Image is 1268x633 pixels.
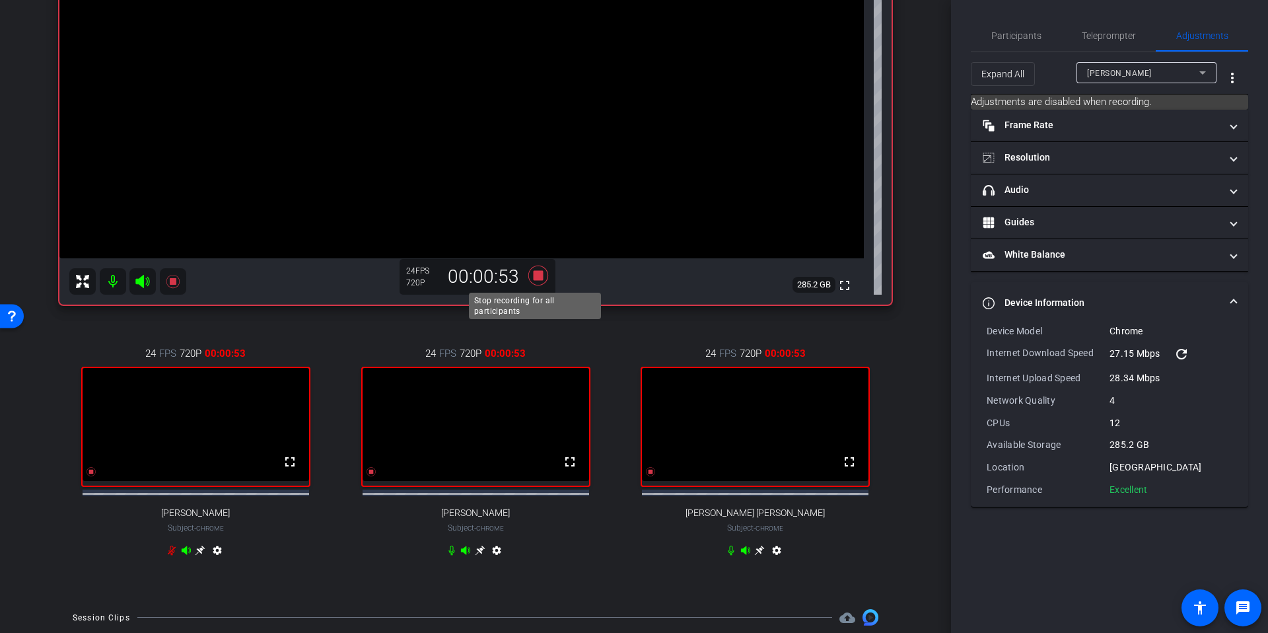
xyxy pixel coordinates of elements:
[406,278,439,288] div: 720P
[1109,438,1232,451] div: 285.2 GB
[987,416,1109,429] div: CPUs
[756,525,783,532] span: Chrome
[987,483,1109,496] div: Performance
[719,346,736,361] span: FPS
[1109,346,1232,362] div: 27.15 Mbps
[987,371,1109,385] div: Internet Upload Speed
[839,610,855,626] span: Destinations for your clips
[489,545,505,561] mat-icon: settings
[425,346,436,361] span: 24
[983,183,1220,197] mat-panel-title: Audio
[727,522,783,534] span: Subject
[1235,600,1251,616] mat-icon: message
[460,346,481,361] span: 720P
[971,94,1248,110] mat-card: Adjustments are disabled when recording.
[971,282,1248,324] mat-expansion-panel-header: Device Information
[448,522,504,534] span: Subject
[987,346,1109,362] div: Internet Download Speed
[987,461,1109,474] div: Location
[1109,461,1232,474] div: [GEOGRAPHIC_DATA]
[1192,600,1208,616] mat-icon: accessibility
[469,293,601,319] div: Stop recording for all participants
[991,31,1041,40] span: Participants
[971,324,1248,507] div: Device Information
[971,239,1248,271] mat-expansion-panel-header: White Balance
[792,277,835,293] span: 285.2 GB
[1082,31,1136,40] span: Teleprompter
[839,610,855,626] mat-icon: cloud_upload
[439,266,528,288] div: 00:00:53
[1176,31,1228,40] span: Adjustments
[987,324,1109,338] div: Device Model
[686,507,825,519] span: [PERSON_NAME] [PERSON_NAME]
[754,523,756,533] span: -
[983,118,1220,132] mat-panel-title: Frame Rate
[1109,416,1232,429] div: 12
[983,215,1220,229] mat-panel-title: Guides
[161,507,230,519] span: [PERSON_NAME]
[1109,371,1232,385] div: 28.34 Mbps
[73,611,130,624] div: Session Clips
[415,266,429,276] span: FPS
[439,346,456,361] span: FPS
[474,523,476,533] span: -
[1216,62,1248,94] button: More Options for Adjustments Panel
[1109,324,1232,338] div: Chrome
[209,545,225,561] mat-icon: settings
[145,346,156,361] span: 24
[987,394,1109,407] div: Network Quality
[740,346,761,361] span: 720P
[705,346,716,361] span: 24
[983,151,1220,165] mat-panel-title: Resolution
[194,523,196,533] span: -
[180,346,201,361] span: 720P
[769,545,785,561] mat-icon: settings
[196,525,224,532] span: Chrome
[863,609,878,625] img: Session clips
[1087,69,1152,78] span: [PERSON_NAME]
[983,248,1220,262] mat-panel-title: White Balance
[1174,346,1189,362] mat-icon: refresh
[971,142,1248,174] mat-expansion-panel-header: Resolution
[485,346,526,361] span: 00:00:53
[1109,394,1232,407] div: 4
[441,507,510,519] span: [PERSON_NAME]
[1224,70,1240,86] mat-icon: more_vert
[987,438,1109,451] div: Available Storage
[1109,483,1147,496] div: Excellent
[406,266,439,276] div: 24
[476,525,504,532] span: Chrome
[282,454,298,470] mat-icon: fullscreen
[971,110,1248,141] mat-expansion-panel-header: Frame Rate
[971,62,1035,86] button: Expand All
[562,454,578,470] mat-icon: fullscreen
[981,61,1024,87] span: Expand All
[841,454,857,470] mat-icon: fullscreen
[765,346,806,361] span: 00:00:53
[205,346,246,361] span: 00:00:53
[168,522,224,534] span: Subject
[837,278,853,293] mat-icon: fullscreen
[983,296,1220,310] mat-panel-title: Device Information
[971,207,1248,239] mat-expansion-panel-header: Guides
[971,174,1248,206] mat-expansion-panel-header: Audio
[159,346,176,361] span: FPS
